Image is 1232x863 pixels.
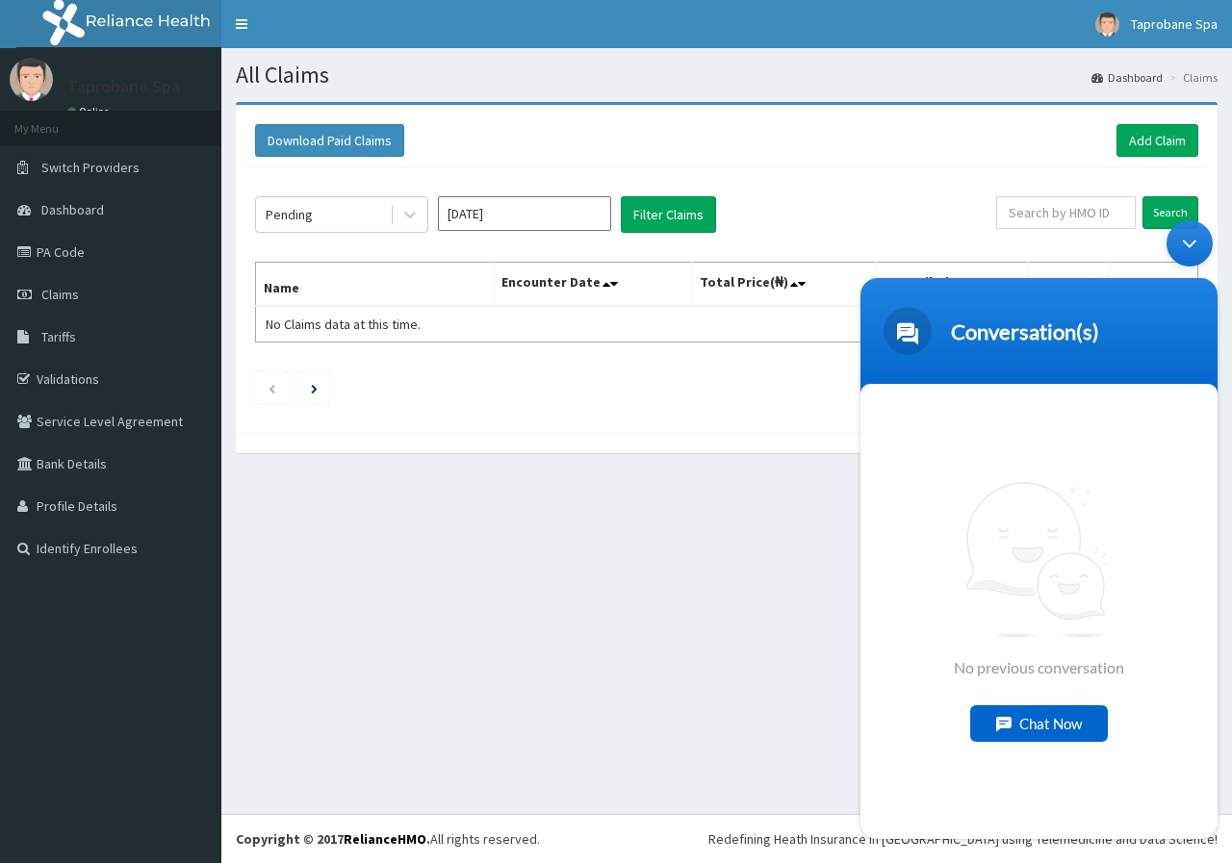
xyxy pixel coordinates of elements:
[221,814,1232,863] footer: All rights reserved.
[236,63,1218,88] h1: All Claims
[41,159,140,176] span: Switch Providers
[1142,196,1198,229] input: Search
[1131,15,1218,33] span: Taprobane Spa
[708,829,1218,849] div: Redefining Heath Insurance in [GEOGRAPHIC_DATA] using Telemedicine and Data Science!
[1091,69,1163,86] a: Dashboard
[41,201,104,218] span: Dashboard
[311,379,318,396] a: Next page
[691,263,875,307] th: Total Price(₦)
[438,196,611,231] input: Select Month and Year
[266,316,421,333] span: No Claims data at this time.
[67,78,180,95] p: Taprobane Spa
[621,196,716,233] button: Filter Claims
[41,286,79,303] span: Claims
[493,263,691,307] th: Encounter Date
[67,105,114,118] a: Online
[851,211,1227,849] iframe: SalesIQ Chatwindow
[344,830,426,848] a: RelianceHMO
[1116,124,1198,157] a: Add Claim
[268,379,276,396] a: Previous page
[255,124,404,157] button: Download Paid Claims
[996,196,1136,229] input: Search by HMO ID
[10,58,53,101] img: User Image
[1165,69,1218,86] li: Claims
[1095,13,1119,37] img: User Image
[41,328,76,345] span: Tariffs
[236,830,430,848] strong: Copyright © 2017 .
[266,205,313,224] div: Pending
[256,263,494,307] th: Name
